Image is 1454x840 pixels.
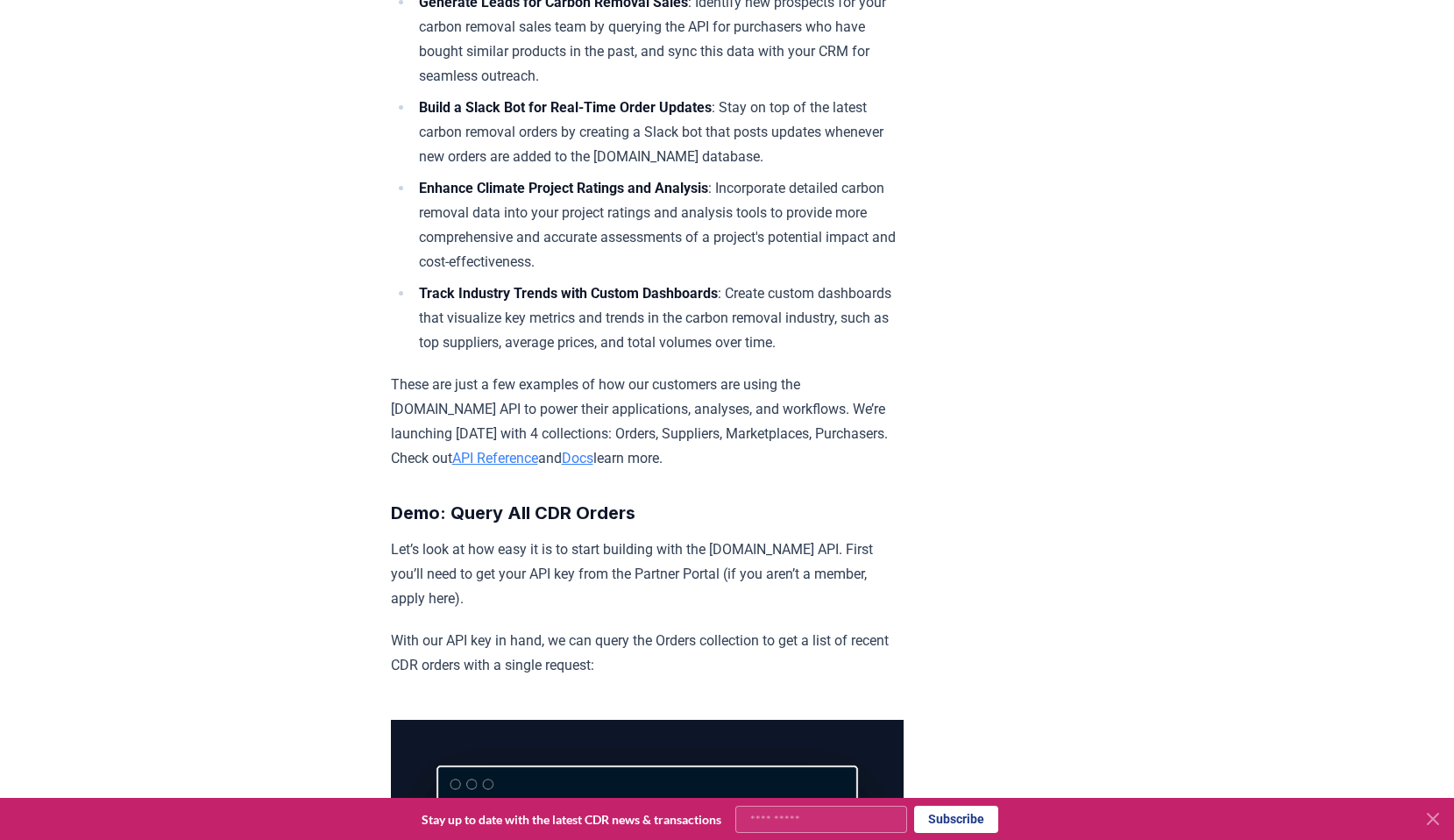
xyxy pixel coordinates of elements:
[452,450,538,466] a: API Reference
[391,502,635,523] strong: Demo: Query All CDR Orders
[419,180,708,196] strong: Enhance Climate Project Ratings and Analysis
[419,99,712,116] strong: Build a Slack Bot for Real-Time Order Updates
[414,281,904,355] li: : Create custom dashboards that visualize key metrics and trends in the carbon removal industry, ...
[562,450,593,466] a: Docs
[391,629,904,678] p: With our API key in hand, we can query the Orders collection to get a list of recent CDR orders w...
[391,537,904,611] p: Let’s look at how easy it is to start building with the [DOMAIN_NAME] API. First you’ll need to g...
[419,285,718,302] strong: Track Industry Trends with Custom Dashboards
[414,176,904,274] li: : Incorporate detailed carbon removal data into your project ratings and analysis tools to provid...
[391,373,904,471] p: These are just a few examples of how our customers are using the [DOMAIN_NAME] API to power their...
[414,96,904,169] li: : Stay on top of the latest carbon removal orders by creating a Slack bot that posts updates when...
